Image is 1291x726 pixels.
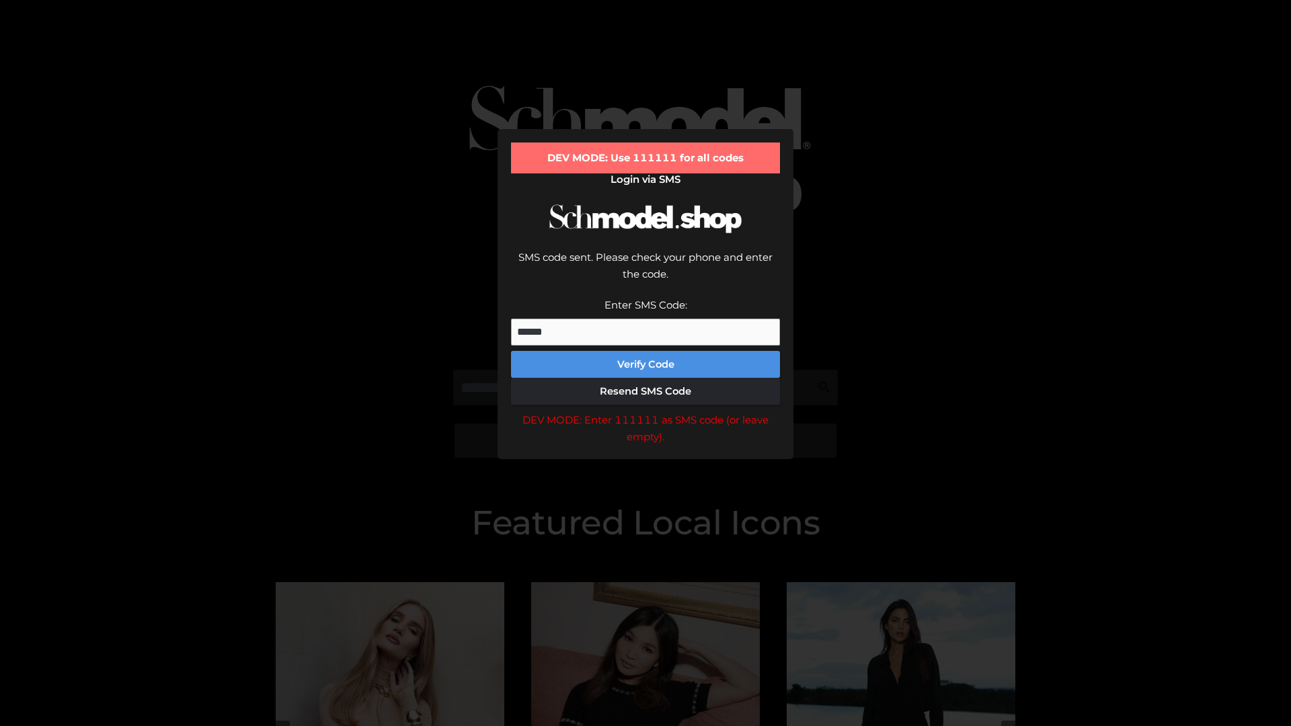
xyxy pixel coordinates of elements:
label: Enter SMS Code: [604,298,687,311]
button: Verify Code [511,351,780,378]
button: Resend SMS Code [511,378,780,405]
h2: Login via SMS [511,173,780,186]
img: Schmodel Logo [545,192,746,245]
div: DEV MODE: Use 111111 for all codes [511,143,780,173]
div: SMS code sent. Please check your phone and enter the code. [511,249,780,296]
div: DEV MODE: Enter 111111 as SMS code (or leave empty). [511,411,780,446]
